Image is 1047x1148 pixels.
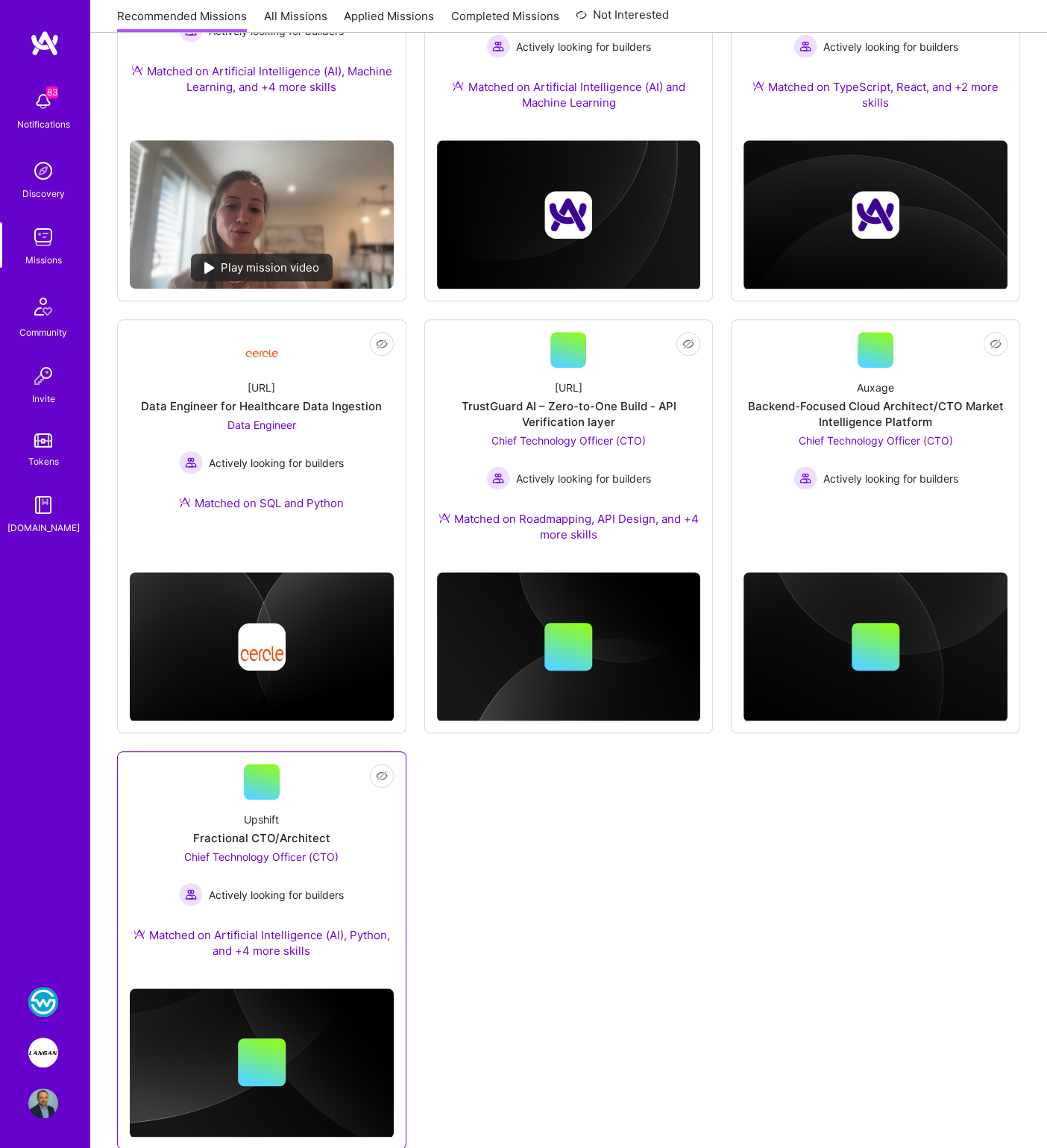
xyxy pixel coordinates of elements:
span: Actively looking for builders [823,471,958,486]
i: icon EyeClosed [376,770,388,782]
div: [URL] [248,380,275,395]
span: Data Engineer [227,418,296,431]
i: icon EyeClosed [376,338,388,350]
img: cover [130,988,394,1138]
div: Invite [32,391,55,407]
img: Community [25,289,61,324]
div: Data Engineer for Healthcare Data Ingestion [141,398,382,414]
img: tokens [34,433,52,448]
img: Ateam Purple Icon [438,512,450,524]
div: Fractional CTO/Architect [193,830,330,846]
span: Chief Technology Officer (CTO) [491,434,646,447]
i: icon EyeClosed [990,338,1002,350]
img: cover [743,140,1007,290]
img: Actively looking for builders [179,882,203,906]
div: Matched on Artificial Intelligence (AI) and Machine Learning [437,79,701,110]
img: Actively looking for builders [179,451,203,474]
div: Missions [25,252,62,268]
div: Matched on Artificial Intelligence (AI), Python, and +4 more skills [130,927,394,959]
div: Play mission video [191,254,333,281]
img: Actively looking for builders [793,34,817,58]
span: Actively looking for builders [209,887,344,903]
div: Matched on Artificial Intelligence (AI), Machine Learning, and +4 more skills [130,63,394,95]
img: cover [437,140,701,290]
a: Not Interested [576,6,669,33]
img: cover [437,572,701,722]
i: icon EyeClosed [682,338,694,350]
img: Langan: AI-Copilot for Environmental Site Assessment [28,1038,58,1067]
a: [URL]TrustGuard AI – Zero-to-One Build - API Verification layerChief Technology Officer (CTO) Act... [437,332,701,560]
img: Company Logo [244,338,280,363]
span: 83 [46,87,58,98]
div: TrustGuard AI – Zero-to-One Build - API Verification layer [437,398,701,430]
a: Applied Missions [344,8,434,33]
a: UpshiftFractional CTO/ArchitectChief Technology Officer (CTO) Actively looking for buildersActive... [130,764,394,976]
img: cover [743,572,1007,722]
a: All Missions [264,8,327,33]
div: Upshift [244,812,279,827]
div: Tokens [28,454,59,469]
img: Invite [28,361,58,391]
div: Matched on TypeScript, React, and +2 more skills [743,79,1007,110]
a: AuxageBackend-Focused Cloud Architect/CTO Market Intelligence PlatformChief Technology Officer (C... [743,332,1007,520]
span: Actively looking for builders [823,39,958,54]
img: Ateam Purple Icon [452,80,464,92]
span: Actively looking for builders [209,455,344,471]
img: Actively looking for builders [486,34,510,58]
div: Auxage [857,380,894,395]
img: Ateam Purple Icon [133,928,145,940]
img: Ateam Purple Icon [752,80,764,92]
a: Company Logo[URL]Data Engineer for Healthcare Data IngestionData Engineer Actively looking for bu... [130,332,394,529]
img: teamwork [28,222,58,252]
img: User Avatar [28,1088,58,1118]
img: No Mission [130,140,394,289]
img: cover [130,572,394,722]
img: Ateam Purple Icon [179,496,191,508]
img: bell [28,87,58,116]
span: Actively looking for builders [516,471,651,486]
a: User Avatar [25,1088,62,1118]
a: Completed Missions [451,8,559,33]
span: Chief Technology Officer (CTO) [799,434,953,447]
span: Chief Technology Officer (CTO) [184,850,339,863]
span: Actively looking for builders [516,39,651,54]
img: guide book [28,490,58,520]
div: [URL] [555,380,582,395]
div: Matched on SQL and Python [179,495,344,511]
img: play [204,262,215,274]
img: Ateam Purple Icon [131,64,143,76]
img: discovery [28,156,58,186]
img: Actively looking for builders [486,466,510,490]
img: Company logo [544,191,592,239]
div: Discovery [22,186,65,201]
img: Company logo [852,191,899,239]
div: Community [19,324,67,340]
a: Langan: AI-Copilot for Environmental Site Assessment [25,1038,62,1067]
img: WSC Sports: Real-Time Multilingual Captions [28,987,58,1017]
div: Backend-Focused Cloud Architect/CTO Market Intelligence Platform [743,398,1007,430]
img: Company logo [238,623,286,671]
div: [DOMAIN_NAME] [7,520,80,536]
div: Matched on Roadmapping, API Design, and +4 more skills [437,511,701,542]
a: Recommended Missions [117,8,247,33]
a: WSC Sports: Real-Time Multilingual Captions [25,987,62,1017]
div: Notifications [17,116,70,132]
img: logo [30,30,60,57]
img: Actively looking for builders [793,466,817,490]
